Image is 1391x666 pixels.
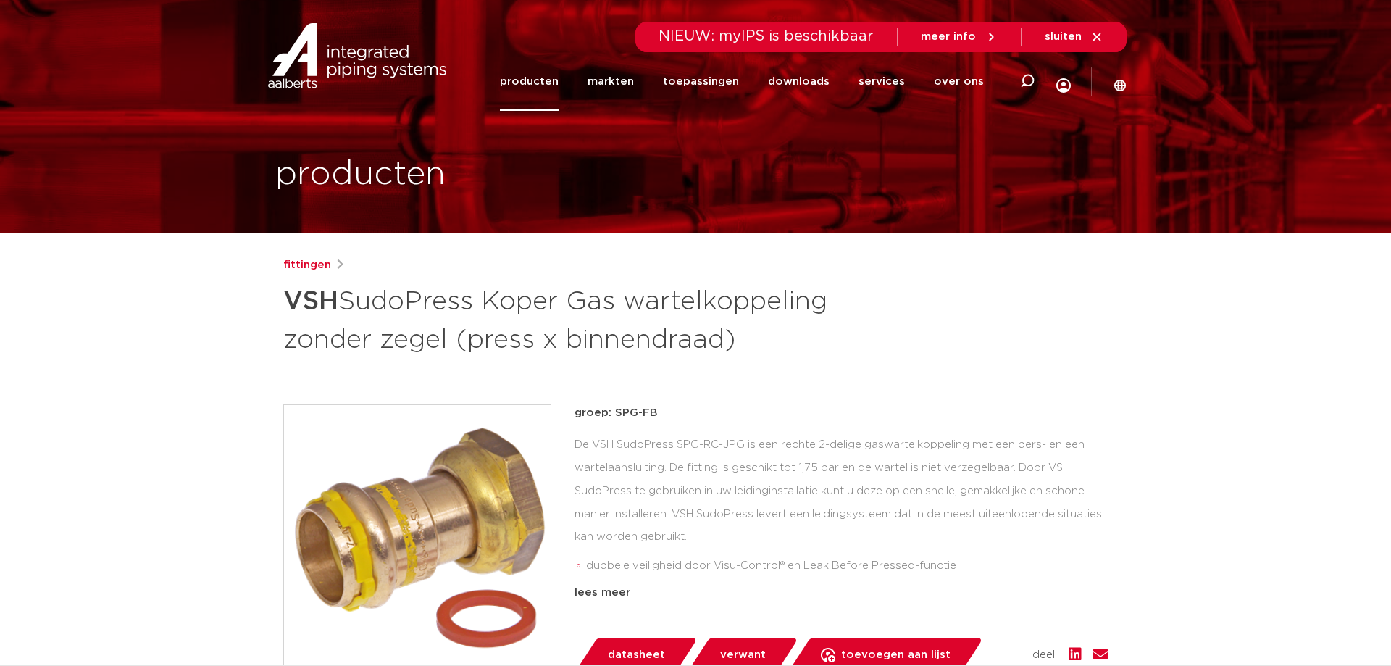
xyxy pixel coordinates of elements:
[659,29,874,43] span: NIEUW: myIPS is beschikbaar
[283,257,331,274] a: fittingen
[575,584,1108,602] div: lees meer
[500,52,984,111] nav: Menu
[586,554,1108,578] li: dubbele veiligheid door Visu-Control® en Leak Before Pressed-functie
[283,280,827,358] h1: SudoPress Koper Gas wartelkoppeling zonder zegel (press x binnendraad)
[859,52,905,111] a: services
[1032,646,1057,664] span: deel:
[575,433,1108,578] div: De VSH SudoPress SPG-RC-JPG is een rechte 2-delige gaswartelkoppeling met een pers- en een wartel...
[934,52,984,111] a: over ons
[275,151,446,198] h1: producten
[1056,48,1071,115] div: my IPS
[1045,30,1103,43] a: sluiten
[768,52,830,111] a: downloads
[500,52,559,111] a: producten
[588,52,634,111] a: markten
[575,404,1108,422] p: groep: SPG-FB
[1045,31,1082,42] span: sluiten
[663,52,739,111] a: toepassingen
[586,578,1108,601] li: voorzien van alle relevante keuren
[921,30,998,43] a: meer info
[921,31,976,42] span: meer info
[283,288,338,315] strong: VSH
